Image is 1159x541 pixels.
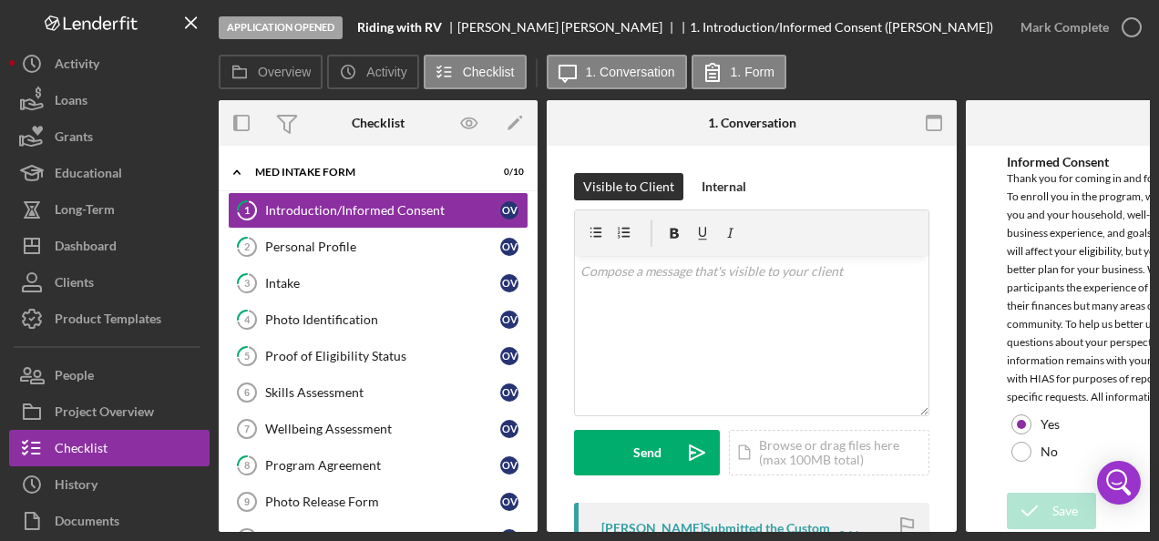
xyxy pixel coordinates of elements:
label: 1. Form [731,65,774,79]
a: 8Program AgreementOV [228,447,528,484]
div: History [55,466,97,507]
div: 1. Introduction/Informed Consent ([PERSON_NAME]) [690,20,993,35]
a: 7Wellbeing AssessmentOV [228,411,528,447]
div: Long-Term [55,191,115,232]
a: 9Photo Release FormOV [228,484,528,520]
button: Loans [9,82,210,118]
div: 1. Conversation [708,116,796,130]
tspan: 2 [244,240,250,252]
button: Activity [9,46,210,82]
a: 6Skills AssessmentOV [228,374,528,411]
div: O V [500,456,518,475]
button: Educational [9,155,210,191]
a: 4Photo IdentificationOV [228,301,528,338]
label: Activity [366,65,406,79]
div: Open Intercom Messenger [1097,461,1141,505]
div: Skills Assessment [265,385,500,400]
button: Overview [219,55,323,89]
button: Checklist [9,430,210,466]
div: Visible to Client [583,173,674,200]
a: 5Proof of Eligibility StatusOV [228,338,528,374]
button: Activity [327,55,418,89]
div: Program Agreement [265,458,500,473]
button: Long-Term [9,191,210,228]
div: O V [500,493,518,511]
button: Documents [9,503,210,539]
div: O V [500,311,518,329]
div: Loans [55,82,87,123]
div: Mark Complete [1021,9,1109,46]
div: Activity [55,46,99,87]
button: Clients [9,264,210,301]
div: O V [500,383,518,402]
div: Clients [55,264,94,305]
button: 1. Form [692,55,786,89]
div: O V [500,274,518,292]
div: Wellbeing Assessment [265,422,500,436]
button: Project Overview [9,393,210,430]
tspan: 7 [244,424,250,434]
div: Educational [55,155,122,196]
tspan: 9 [244,496,250,507]
a: 1Introduction/Informed ConsentOV [228,192,528,229]
label: Checklist [463,65,515,79]
div: Save [1052,493,1078,529]
div: O V [500,238,518,256]
a: History [9,466,210,503]
div: Internal [702,173,746,200]
div: Product Templates [55,301,161,342]
button: Send [574,430,720,475]
div: Project Overview [55,393,154,434]
button: Product Templates [9,301,210,337]
button: Visible to Client [574,173,683,200]
button: Mark Complete [1002,9,1150,46]
tspan: 3 [244,277,250,289]
div: Application Opened [219,16,343,39]
button: People [9,357,210,393]
tspan: 4 [244,313,251,325]
button: Internal [692,173,755,200]
tspan: 8 [244,459,250,471]
button: 1. Conversation [547,55,687,89]
div: O V [500,347,518,365]
label: Overview [258,65,311,79]
b: Riding with RV [357,20,442,35]
tspan: 5 [244,350,250,362]
div: O V [500,420,518,438]
div: Checklist [55,430,108,471]
div: Personal Profile [265,240,500,254]
div: MED Intake Form [255,167,478,178]
div: O V [500,201,518,219]
button: Dashboard [9,228,210,264]
a: 2Personal ProfileOV [228,229,528,265]
div: Dashboard [55,228,117,269]
div: [PERSON_NAME] [PERSON_NAME] [457,20,678,35]
div: Proof of Eligibility Status [265,349,500,363]
button: Grants [9,118,210,155]
div: Grants [55,118,93,159]
div: Checklist [352,116,405,130]
div: Introduction/Informed Consent [265,203,500,218]
button: Save [1007,493,1096,529]
div: Send [633,430,662,475]
div: Intake [265,276,500,291]
div: Photo Release Form [265,495,500,509]
label: Yes [1041,417,1060,432]
label: 1. Conversation [586,65,675,79]
label: No [1041,444,1058,459]
a: 3IntakeOV [228,265,528,301]
button: Checklist [424,55,527,89]
div: Photo Identification [265,312,500,327]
